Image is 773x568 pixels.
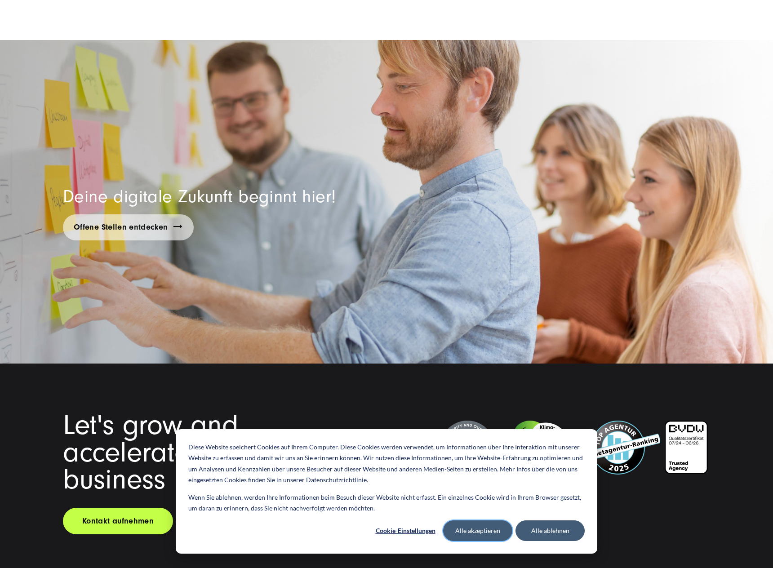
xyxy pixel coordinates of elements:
[443,520,512,541] button: Alle akzeptieren
[188,442,585,486] p: Diese Website speichert Cookies auf Ihrem Computer. Diese Cookies werden verwendet, um Informatio...
[440,421,495,479] img: ISO-Siegel_2024_dunkel
[371,520,440,541] button: Cookie-Einstellungen
[499,421,571,475] img: Klimaneutrales Unternehmen SUNZINET GmbH
[188,492,585,514] p: Wenn Sie ablehnen, werden Ihre Informationen beim Besuch dieser Website nicht erfasst. Ein einzel...
[63,188,710,205] h2: Deine digitale Zukunft beginnt hier!
[176,429,597,554] div: Cookie banner
[515,520,585,541] button: Alle ablehnen
[63,508,173,534] a: Kontakt aufnehmen
[63,409,249,496] span: Let's grow and accelerate your business
[63,214,194,240] a: Offene Stellen entdecken
[576,421,660,475] img: Top Internetagentur und Full Service Digitalagentur SUNZINET - 2024
[665,421,708,474] img: BVDW-Zertifizierung-Weiß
